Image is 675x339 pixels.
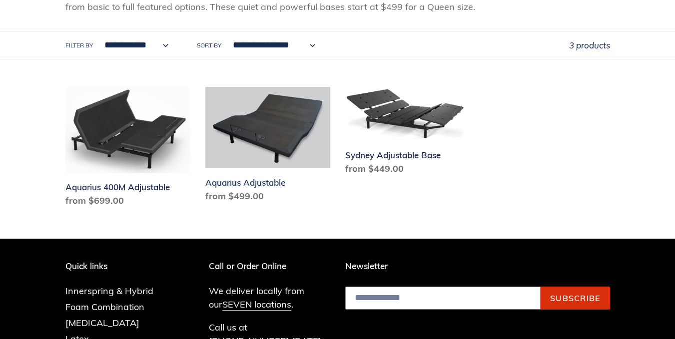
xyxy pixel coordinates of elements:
span: 3 products [569,40,610,50]
span: Subscribe [550,293,601,303]
label: Sort by [197,41,221,50]
p: Call or Order Online [209,261,330,271]
a: Innerspring & Hybrid [65,285,153,297]
a: [MEDICAL_DATA] [65,317,139,329]
label: Filter by [65,41,93,50]
a: Sydney Adjustable Base [345,87,470,179]
a: Aquarius Adjustable [205,87,330,206]
a: Aquarius 400M Adjustable [65,87,190,211]
p: We deliver locally from our . [209,284,330,311]
p: Newsletter [345,261,610,271]
button: Subscribe [541,287,610,310]
input: Email address [345,287,541,310]
a: Foam Combination [65,301,144,313]
p: Quick links [65,261,168,271]
a: SEVEN locations [222,299,291,311]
